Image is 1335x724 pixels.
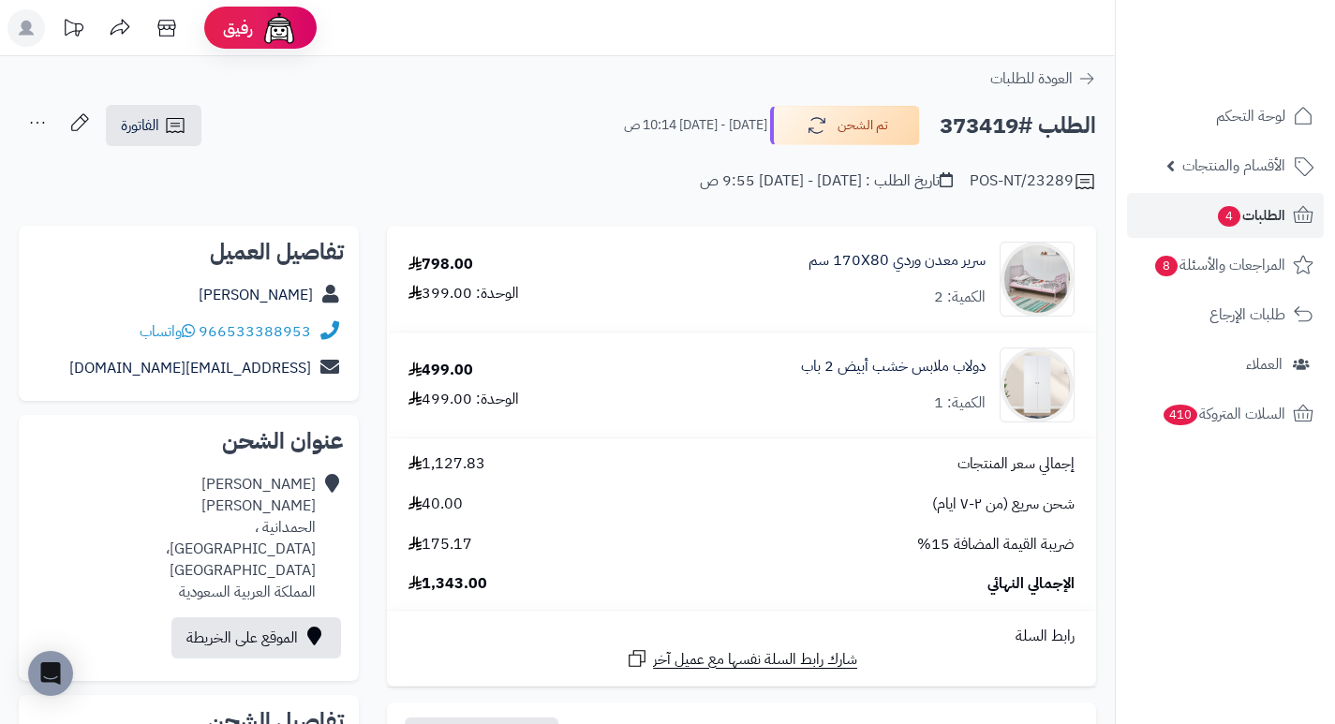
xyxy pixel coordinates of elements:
[28,651,73,696] div: Open Intercom Messenger
[69,357,311,379] a: [EMAIL_ADDRESS][DOMAIN_NAME]
[1182,153,1285,179] span: الأقسام والمنتجات
[34,241,344,263] h2: تفاصيل العميل
[1127,193,1324,238] a: الطلبات4
[50,9,96,52] a: تحديثات المنصة
[408,534,472,555] span: 175.17
[1216,103,1285,129] span: لوحة التحكم
[408,389,519,410] div: الوحدة: 499.00
[223,17,253,39] span: رفيق
[408,453,485,475] span: 1,127.83
[140,320,195,343] a: واتساب
[121,114,159,137] span: الفاتورة
[970,170,1096,193] div: POS-NT/23289
[1127,392,1324,436] a: السلات المتروكة410
[1001,347,1074,422] img: 1753185754-1-90x90.jpg
[199,320,311,343] a: 966533388953
[1246,351,1283,377] span: العملاء
[1162,401,1285,427] span: السلات المتروكة
[934,287,986,308] div: الكمية: 2
[990,67,1073,90] span: العودة للطلبات
[957,453,1075,475] span: إجمالي سعر المنتجات
[700,170,953,192] div: تاريخ الطلب : [DATE] - [DATE] 9:55 ص
[408,283,519,304] div: الوحدة: 399.00
[1155,256,1178,276] span: 8
[653,649,857,671] span: شارك رابط السلة نفسها مع عميل آخر
[1208,52,1317,92] img: logo-2.png
[106,105,201,146] a: الفاتورة
[260,9,298,47] img: ai-face.png
[801,356,986,377] a: دولاب ملابس خشب أبيض 2 باب
[940,107,1096,145] h2: الطلب #373419
[1216,202,1285,229] span: الطلبات
[408,360,473,381] div: 499.00
[990,67,1096,90] a: العودة للطلبات
[987,573,1075,595] span: الإجمالي النهائي
[1127,94,1324,139] a: لوحة التحكم
[34,474,316,602] div: [PERSON_NAME] [PERSON_NAME] الحمدانية ، [GEOGRAPHIC_DATA]، [GEOGRAPHIC_DATA] المملكة العربية السع...
[1127,292,1324,337] a: طلبات الإرجاع
[1001,242,1074,317] img: 1748518508-1-90x90.jpg
[1164,405,1197,425] span: 410
[34,430,344,452] h2: عنوان الشحن
[1127,243,1324,288] a: المراجعات والأسئلة8
[1218,206,1240,227] span: 4
[1209,302,1285,328] span: طلبات الإرجاع
[408,254,473,275] div: 798.00
[171,617,341,658] a: الموقع على الخريطة
[626,647,857,671] a: شارك رابط السلة نفسها مع عميل آخر
[932,494,1075,515] span: شحن سريع (من ٢-٧ ايام)
[624,116,767,135] small: [DATE] - [DATE] 10:14 ص
[1153,252,1285,278] span: المراجعات والأسئلة
[199,284,313,306] a: [PERSON_NAME]
[934,392,986,414] div: الكمية: 1
[808,250,986,272] a: سرير معدن وردي 170X80 سم
[917,534,1075,555] span: ضريبة القيمة المضافة 15%
[394,626,1089,647] div: رابط السلة
[770,106,920,145] button: تم الشحن
[408,494,463,515] span: 40.00
[408,573,487,595] span: 1,343.00
[1127,342,1324,387] a: العملاء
